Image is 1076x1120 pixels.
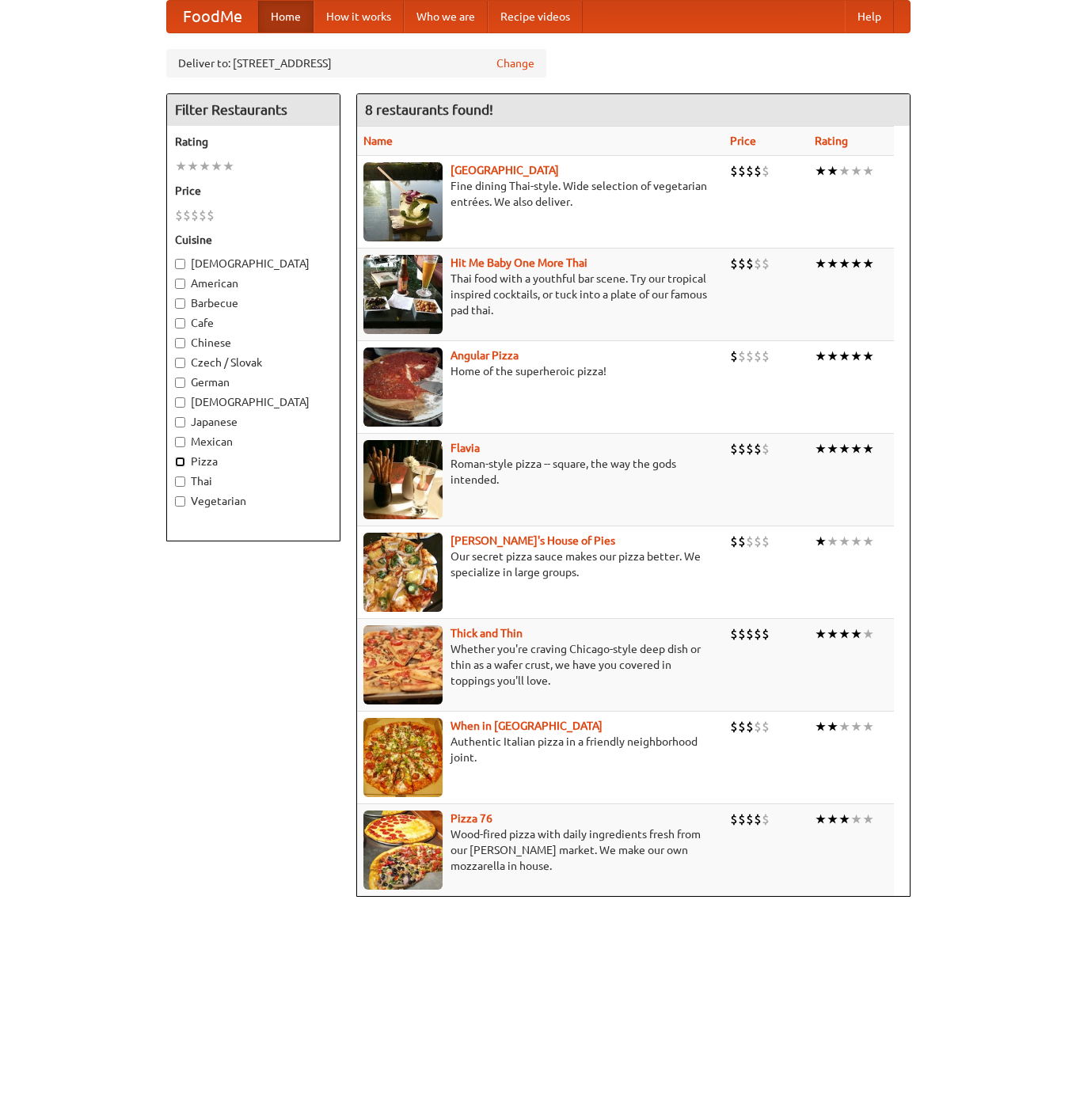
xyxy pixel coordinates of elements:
[363,178,718,210] p: Fine dining Thai-style. Wide selection of vegetarian entrées. We also deliver.
[363,549,718,580] p: Our secret pizza sauce makes our pizza better. We specialize in large groups.
[738,347,746,365] li: $
[175,259,185,269] input: [DEMOGRAPHIC_DATA]
[363,533,443,612] img: luigis.jpg
[862,440,874,457] li: ★
[815,135,848,147] a: Rating
[314,1,404,32] a: How it works
[850,625,862,643] li: ★
[175,232,332,248] h5: Cuisine
[838,255,850,272] li: ★
[175,473,332,489] label: Thai
[850,347,862,365] li: ★
[838,811,850,828] li: ★
[175,437,185,447] input: Mexican
[451,442,480,454] a: Flavia
[175,355,332,370] label: Czech / Slovak
[827,440,838,457] li: ★
[815,811,827,828] li: ★
[746,625,754,643] li: $
[363,363,718,379] p: Home of the superheroic pizza!
[363,271,718,318] p: Thai food with a youthful bar scene. Try our tropical inspired cocktails, or tuck into a plate of...
[862,347,874,365] li: ★
[365,102,493,117] ng-pluralize: 8 restaurants found!
[175,335,332,351] label: Chinese
[363,826,718,874] p: Wood-fired pizza with daily ingredients fresh from our [PERSON_NAME] market. We make our own mozz...
[762,255,770,272] li: $
[838,347,850,365] li: ★
[730,347,738,365] li: $
[762,625,770,643] li: $
[827,718,838,735] li: ★
[815,347,827,365] li: ★
[451,627,523,640] a: Thick and Thin
[815,625,827,643] li: ★
[738,162,746,180] li: $
[730,811,738,828] li: $
[175,457,185,467] input: Pizza
[862,811,874,828] li: ★
[850,162,862,180] li: ★
[175,207,183,224] li: $
[746,162,754,180] li: $
[738,811,746,828] li: $
[746,811,754,828] li: $
[730,135,756,147] a: Price
[838,718,850,735] li: ★
[838,625,850,643] li: ★
[862,162,874,180] li: ★
[167,94,340,126] h4: Filter Restaurants
[730,533,738,550] li: $
[838,533,850,550] li: ★
[363,625,443,704] img: thick.jpg
[730,440,738,457] li: $
[827,255,838,272] li: ★
[451,349,519,362] a: Angular Pizza
[862,255,874,272] li: ★
[862,533,874,550] li: ★
[363,255,443,334] img: babythai.jpg
[175,134,332,150] h5: Rating
[175,298,185,309] input: Barbecue
[738,533,746,550] li: $
[175,318,185,328] input: Cafe
[451,719,603,732] a: When in [GEOGRAPHIC_DATA]
[451,256,587,269] b: Hit Me Baby One More Thai
[175,493,332,509] label: Vegetarian
[199,207,207,224] li: $
[762,811,770,828] li: $
[754,440,762,457] li: $
[175,315,332,331] label: Cafe
[166,49,546,78] div: Deliver to: [STREET_ADDRESS]
[363,811,443,890] img: pizza76.jpg
[175,378,185,388] input: German
[827,625,838,643] li: ★
[754,625,762,643] li: $
[862,718,874,735] li: ★
[815,440,827,457] li: ★
[815,162,827,180] li: ★
[451,164,559,177] a: [GEOGRAPHIC_DATA]
[175,394,332,410] label: [DEMOGRAPHIC_DATA]
[815,255,827,272] li: ★
[730,718,738,735] li: $
[175,476,185,487] input: Thai
[199,158,211,175] li: ★
[738,440,746,457] li: $
[838,162,850,180] li: ★
[488,1,583,32] a: Recipe videos
[827,347,838,365] li: ★
[827,162,838,180] li: ★
[175,295,332,311] label: Barbecue
[175,183,332,199] h5: Price
[451,812,492,825] a: Pizza 76
[754,162,762,180] li: $
[363,734,718,765] p: Authentic Italian pizza in a friendly neighborhood joint.
[363,718,443,797] img: wheninrome.jpg
[730,162,738,180] li: $
[746,347,754,365] li: $
[175,158,187,175] li: ★
[363,641,718,689] p: Whether you're craving Chicago-style deep dish or thin as a wafer crust, we have you covered in t...
[175,338,185,348] input: Chinese
[850,718,862,735] li: ★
